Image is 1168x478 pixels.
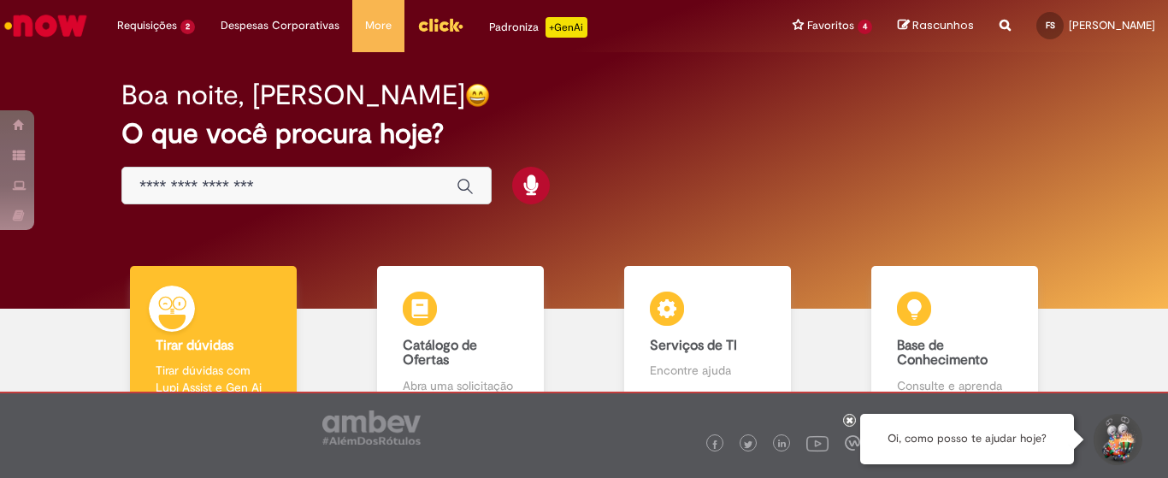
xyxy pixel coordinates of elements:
[650,337,737,354] b: Serviços de TI
[806,432,829,454] img: logo_footer_youtube.png
[403,377,519,394] p: Abra uma solicitação
[322,410,421,445] img: logo_footer_ambev_rotulo_gray.png
[1046,20,1055,31] span: FS
[156,362,272,396] p: Tirar dúvidas com Lupi Assist e Gen Ai
[912,17,974,33] span: Rascunhos
[584,266,831,414] a: Serviços de TI Encontre ajuda
[121,119,1047,149] h2: O que você procura hoje?
[807,17,854,34] span: Favoritos
[1069,18,1155,32] span: [PERSON_NAME]
[221,17,339,34] span: Despesas Corporativas
[465,83,490,108] img: happy-face.png
[365,17,392,34] span: More
[711,440,719,449] img: logo_footer_facebook.png
[546,17,587,38] p: +GenAi
[337,266,584,414] a: Catálogo de Ofertas Abra uma solicitação
[778,440,787,450] img: logo_footer_linkedin.png
[403,337,477,369] b: Catálogo de Ofertas
[897,377,1013,394] p: Consulte e aprenda
[831,266,1078,414] a: Base de Conhecimento Consulte e aprenda
[650,362,766,379] p: Encontre ajuda
[180,20,195,34] span: 2
[489,17,587,38] div: Padroniza
[2,9,90,43] img: ServiceNow
[897,337,988,369] b: Base de Conhecimento
[121,80,465,110] h2: Boa noite, [PERSON_NAME]
[744,440,752,449] img: logo_footer_twitter.png
[860,414,1074,464] div: Oi, como posso te ajudar hoje?
[1091,414,1142,465] button: Iniciar Conversa de Suporte
[156,337,233,354] b: Tirar dúvidas
[90,266,337,414] a: Tirar dúvidas Tirar dúvidas com Lupi Assist e Gen Ai
[858,20,872,34] span: 4
[845,435,860,451] img: logo_footer_workplace.png
[117,17,177,34] span: Requisições
[898,18,974,34] a: Rascunhos
[417,12,463,38] img: click_logo_yellow_360x200.png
